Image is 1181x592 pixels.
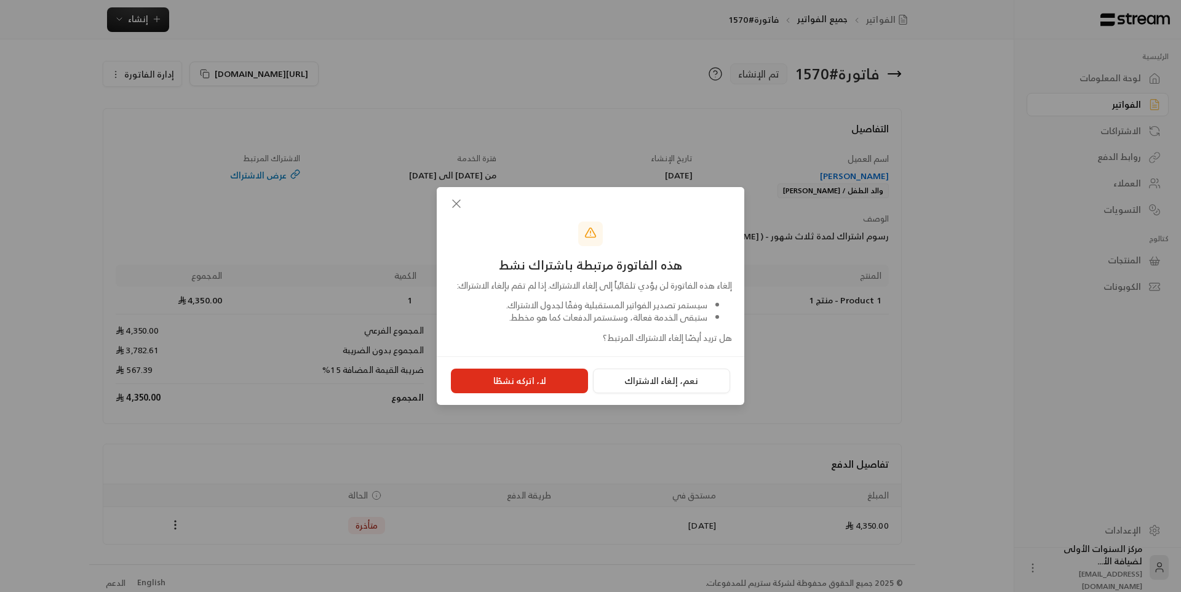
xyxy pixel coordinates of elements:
span: هل تريد أيضًا إلغاء الاشتراك المرتبط؟ [603,330,732,345]
button: لا، اتركه نشطًا [451,369,588,393]
span: إلغاء هذه الفاتورة لن يؤدي تلقائياً إلى إلغاء الاشتراك. إذا لم تقم بإلغاء الاشتراك: [457,278,732,293]
button: نعم، إلغاء الاشتراك [593,369,730,393]
li: ستبقى الخدمة فعالة، وستستمر الدفعات كما هو مخطط. [465,311,707,324]
li: سيستمر تصدير الفواتير المستقبلية وفقًا لجدول الاشتراك. [465,299,707,311]
div: هذه الفاتورة مرتبطة باشتراك نشط [449,256,732,274]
